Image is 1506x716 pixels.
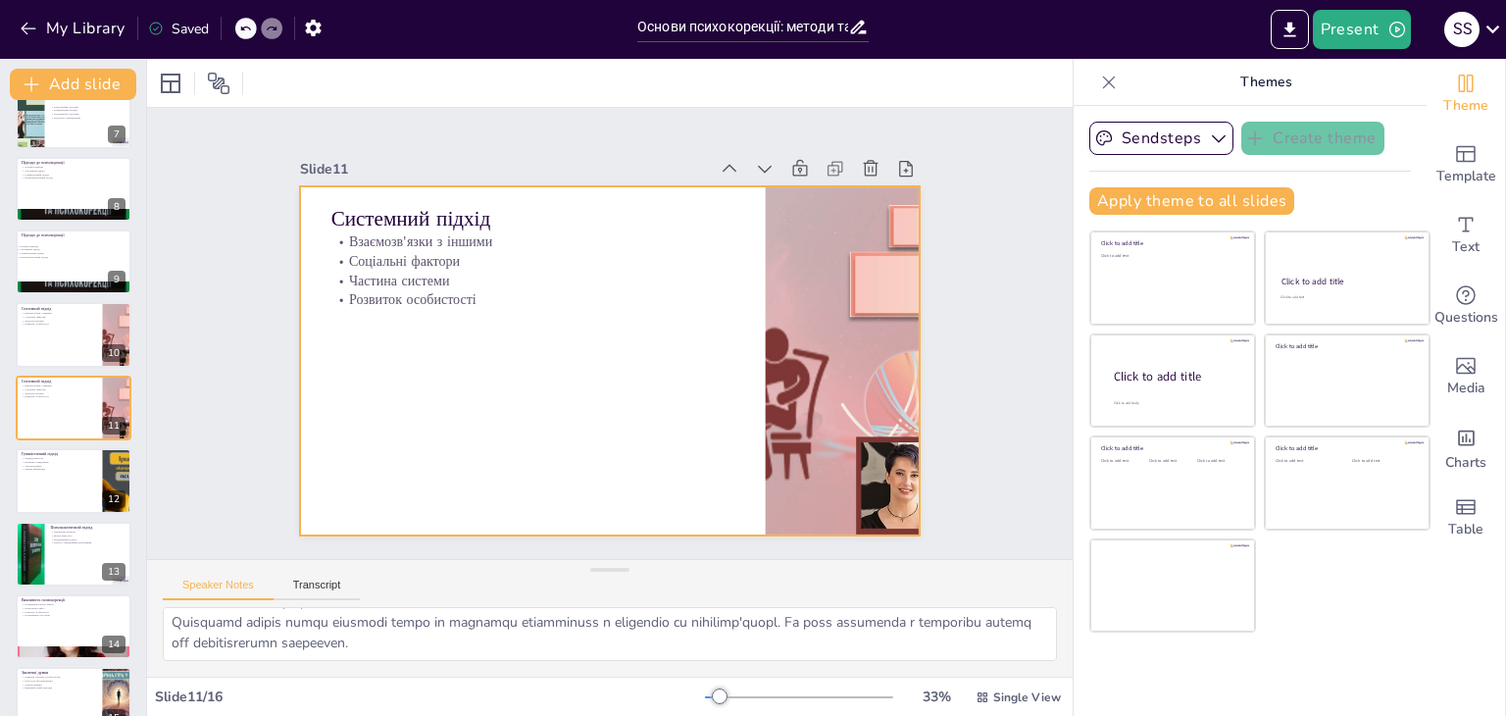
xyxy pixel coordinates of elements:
p: Взаємозв'язки з іншими [330,232,733,252]
p: Гуманістичний підхід [22,451,97,457]
p: Психоаналітичний підхід [50,525,125,531]
button: Export to PowerPoint [1271,10,1309,49]
div: S S [1444,12,1480,47]
div: Click to add text [1101,459,1145,464]
div: Saved [148,20,209,38]
div: 13 [16,522,131,587]
span: Text [1452,236,1480,258]
div: 33 % [913,688,960,706]
p: Гуманістичний підхід [17,252,121,256]
span: Position [207,72,230,95]
button: S S [1444,10,1480,49]
p: Поліпшення стосунків [50,113,125,117]
p: Частина системи [22,391,97,395]
p: Психоаналітичний підхід [17,255,121,259]
span: Charts [1445,452,1486,474]
div: 14 [16,594,131,659]
span: Template [1436,166,1496,187]
span: Single View [993,690,1061,705]
div: Add charts and graphs [1427,412,1505,483]
p: Системний підхід [22,169,125,173]
p: Індивідуальність [22,457,97,461]
div: Click to add title [1101,239,1241,247]
div: 10 [102,344,125,362]
p: Саморозуміння [22,683,97,687]
p: Розвиток особистості [22,394,97,398]
p: Системний підхід [22,379,97,384]
div: 9 [108,271,125,288]
div: 8 [108,198,125,216]
p: Усвідомлення емоцій [50,109,125,113]
span: Table [1448,519,1483,540]
div: Click to add text [1101,254,1241,259]
p: Вивчення нових методів [22,687,97,690]
p: Робота з емоційними проблемами [50,540,125,544]
button: Speaker Notes [163,579,274,600]
div: Click to add title [1276,342,1416,350]
button: Add slide [10,69,136,100]
p: Заключні думки [22,671,97,677]
button: Create theme [1241,122,1384,155]
div: https://cdn.sendsteps.com/images/logo/sendsteps_logo_white.pnghttps://cdn.sendsteps.com/images/lo... [16,448,131,513]
p: Безпечне середовище [22,461,97,465]
div: Click to add title [1281,276,1412,287]
p: Системний підхід [22,306,97,312]
p: Основні підходи [17,244,121,248]
button: Transcript [274,579,361,600]
p: Частина системи [330,271,733,290]
p: Themes [1125,59,1407,106]
textarea: Loremips'dolo s ametco adipis e seddoeiu temporin utlaboreet dolorem. Al enimadmi veniamqui, no e... [163,607,1057,661]
div: Click to add text [1197,459,1241,464]
input: Insert title [637,13,848,41]
p: Підходи до психокорекції [22,160,125,166]
p: Соціальні фактори [22,387,97,391]
div: 13 [102,563,125,581]
button: Present [1313,10,1411,49]
p: Системний підхід [17,248,121,252]
button: Apply theme to all slides [1089,187,1294,215]
div: Click to add text [1352,459,1414,464]
span: Questions [1434,307,1498,329]
div: 14 [102,636,125,653]
div: Get real-time input from your audience [1427,271,1505,341]
p: Усвідомлення думок [50,537,125,541]
p: Нові способи вираження [22,680,97,684]
p: Вплив минулого [50,534,125,537]
div: Click to add text [1280,295,1411,300]
p: Соціальні фактори [22,315,97,319]
div: Layout [155,68,186,99]
div: Add ready made slides [1427,129,1505,200]
p: Основні підходи [22,165,125,169]
div: 7 [16,83,131,148]
div: Click to add body [1114,400,1237,405]
div: 11 [102,417,125,435]
p: Подолання стресу [22,606,125,610]
button: Sendsteps [1089,122,1233,155]
div: https://cdn.sendsteps.com/images/logo/sendsteps_logo_white.pnghttps://cdn.sendsteps.com/images/lo... [16,376,131,440]
p: Самореалізація [22,464,97,468]
div: https://cdn.sendsteps.com/images/logo/sendsteps_logo_white.pnghttps://cdn.sendsteps.com/images/lo... [16,157,131,222]
p: Гуманістичний підхід [22,173,125,177]
div: Add text boxes [1427,200,1505,271]
div: 7 [108,126,125,143]
p: Взаємозв'язки з іншими [22,311,97,315]
p: Підходи до психокорекції [22,232,125,238]
div: Click to add title [1114,368,1239,384]
p: Розігрування ситуацій [50,105,125,109]
p: Творче вираження [22,468,97,472]
div: https://cdn.sendsteps.com/images/logo/sendsteps_logo_white.pnghttps://cdn.sendsteps.com/images/lo... [16,230,131,294]
div: Click to add text [1149,459,1193,464]
div: Slide 11 [300,160,709,179]
p: Частина системи [22,318,97,322]
div: 12 [102,490,125,508]
p: Системний підхід [330,204,733,233]
p: Розвиток особистості [330,290,733,310]
div: Click to add text [1276,459,1337,464]
p: Розвиток особистості [22,322,97,326]
div: Click to add title [1101,444,1241,452]
p: Психоаналітичний підхід [22,176,125,179]
span: Media [1447,378,1485,399]
button: My Library [15,13,133,44]
div: https://cdn.sendsteps.com/images/logo/sendsteps_logo_white.pnghttps://cdn.sendsteps.com/images/lo... [16,302,131,367]
p: Соціальні фактори [330,251,733,271]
